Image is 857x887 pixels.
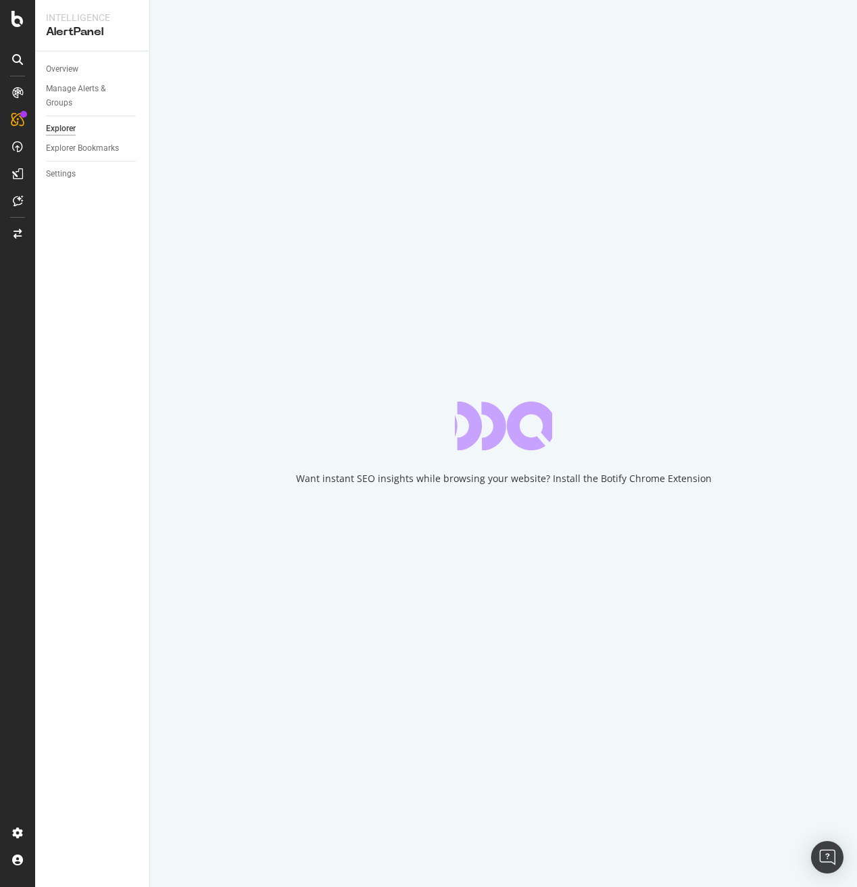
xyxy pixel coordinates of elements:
[455,402,552,450] div: animation
[46,82,140,110] a: Manage Alerts & Groups
[811,841,843,873] div: Open Intercom Messenger
[46,122,140,136] a: Explorer
[296,472,712,485] div: Want instant SEO insights while browsing your website? Install the Botify Chrome Extension
[46,82,127,110] div: Manage Alerts & Groups
[46,62,140,76] a: Overview
[46,167,140,181] a: Settings
[46,62,78,76] div: Overview
[46,11,139,24] div: Intelligence
[46,122,76,136] div: Explorer
[46,167,76,181] div: Settings
[46,141,140,155] a: Explorer Bookmarks
[46,24,139,40] div: AlertPanel
[46,141,119,155] div: Explorer Bookmarks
